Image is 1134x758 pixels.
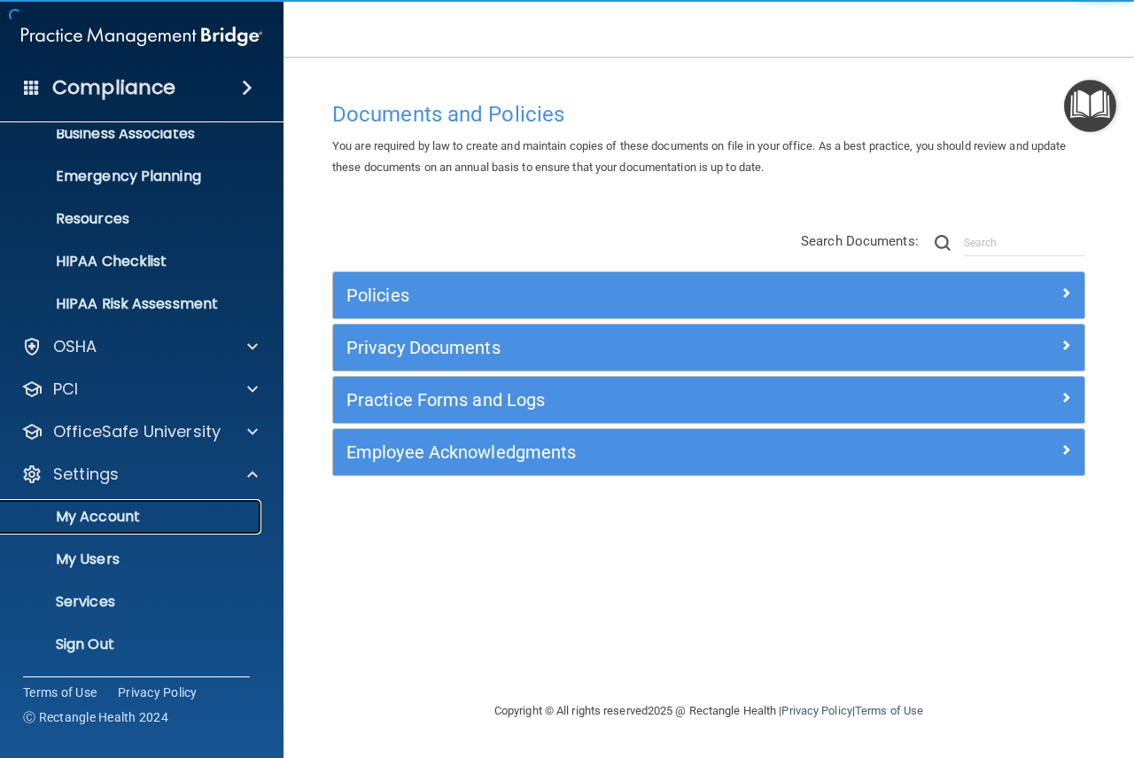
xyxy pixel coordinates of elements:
[1064,80,1116,132] button: Open Resource Center
[53,379,78,400] p: PCI
[781,704,851,717] a: Privacy Policy
[12,210,253,228] p: Resources
[12,253,253,270] p: HIPAA Checklist
[23,684,97,701] a: Terms of Use
[21,379,258,400] a: PCI
[385,683,1032,739] div: Copyright © All rights reserved 2025 @ Rectangle Health | |
[346,333,1071,362] a: Privacy Documents
[346,442,883,462] h5: Employee Acknowledgments
[332,103,1085,126] h4: Documents and Policies
[12,593,253,611] p: Services
[12,636,253,653] p: Sign Out
[21,421,258,442] a: OfficeSafe University
[12,168,253,185] p: Emergency Planning
[53,336,97,357] p: OSHA
[52,75,175,100] h4: Compliance
[21,19,262,54] img: PMB logo
[23,708,168,726] span: Ⓒ Rectangle Health 2024
[12,551,253,568] p: My Users
[332,139,1067,174] span: You are required by law to create and maintain copies of these documents on file in your office. ...
[12,295,253,313] p: HIPAA Risk Assessment
[53,464,119,485] p: Settings
[346,281,1071,309] a: Policies
[346,285,883,305] h5: Policies
[964,230,1085,256] input: Search
[53,421,221,442] p: OfficeSafe University
[346,438,1071,466] a: Employee Acknowledgments
[346,386,1071,414] a: Practice Forms and Logs
[12,508,253,526] p: My Account
[346,390,883,410] h5: Practice Forms and Logs
[118,684,198,701] a: Privacy Policy
[21,336,258,357] a: OSHA
[12,125,253,143] p: Business Associates
[935,235,951,251] img: ic-search.3b580494.png
[801,233,919,249] span: Search Documents:
[346,338,883,357] h5: Privacy Documents
[21,464,258,485] a: Settings
[855,704,923,717] a: Terms of Use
